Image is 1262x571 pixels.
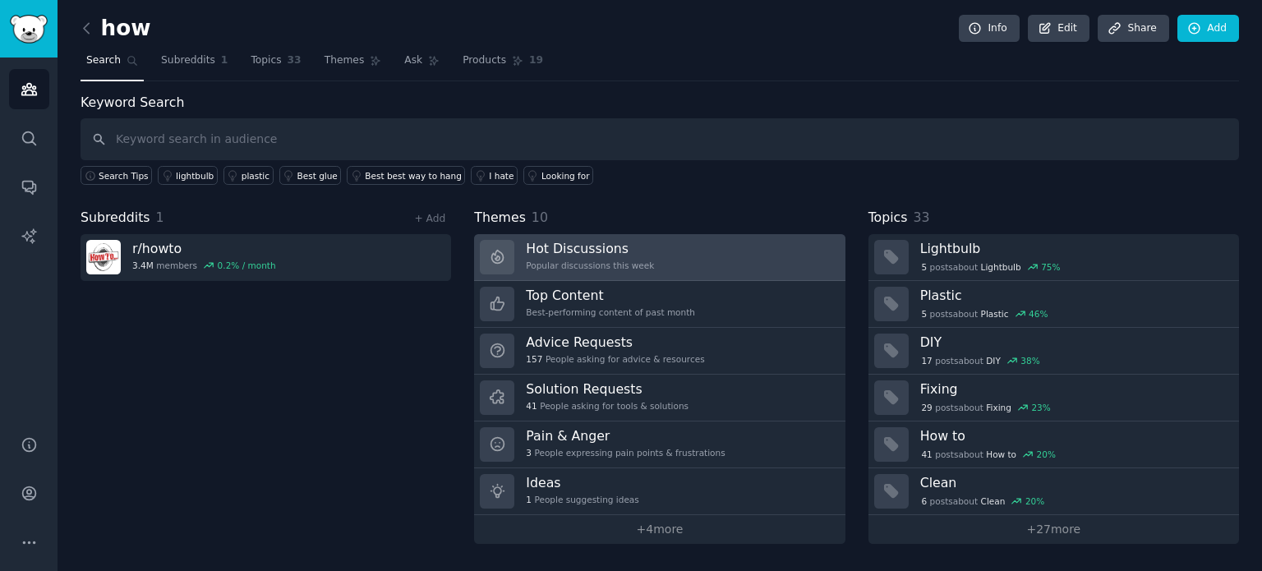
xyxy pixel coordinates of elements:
h3: Solution Requests [526,380,689,398]
h3: DIY [920,334,1227,351]
span: Clean [981,495,1006,507]
span: Products [463,53,506,68]
div: 75 % [1041,261,1060,273]
span: 41 [921,449,932,460]
div: Best glue [297,170,338,182]
a: Search [81,48,144,81]
div: post s about [920,353,1042,368]
span: Topics [868,208,908,228]
div: Popular discussions this week [526,260,654,271]
div: 20 % [1037,449,1056,460]
h3: How to [920,427,1227,444]
a: I hate [471,166,518,185]
span: 3.4M [132,260,154,271]
div: 0.2 % / month [218,260,276,271]
a: Plastic5postsaboutPlastic46% [868,281,1239,328]
span: 19 [529,53,543,68]
h3: Clean [920,474,1227,491]
span: 5 [921,261,927,273]
a: Best glue [279,166,342,185]
a: r/howto3.4Mmembers0.2% / month [81,234,451,281]
div: plastic [242,170,269,182]
a: DIY17postsaboutDIY38% [868,328,1239,375]
span: 17 [921,355,932,366]
div: Looking for [541,170,590,182]
h3: Lightbulb [920,240,1227,257]
div: post s about [920,447,1057,462]
div: People expressing pain points & frustrations [526,447,725,458]
a: Info [959,15,1020,43]
span: Fixing [986,402,1011,413]
a: Add [1177,15,1239,43]
h3: Ideas [526,474,638,491]
a: Topics33 [245,48,306,81]
span: DIY [986,355,1001,366]
a: Ask [398,48,445,81]
a: + Add [414,213,445,224]
div: lightbulb [176,170,214,182]
span: 33 [913,210,929,225]
span: 1 [221,53,228,68]
div: 46 % [1029,308,1048,320]
span: Ask [404,53,422,68]
span: Themes [325,53,365,68]
a: +4more [474,515,845,544]
input: Keyword search in audience [81,118,1239,160]
div: post s about [920,260,1062,274]
h3: Fixing [920,380,1227,398]
a: Top ContentBest-performing content of past month [474,281,845,328]
span: Themes [474,208,526,228]
h3: r/ howto [132,240,276,257]
img: GummySearch logo [10,15,48,44]
span: 10 [532,210,548,225]
div: post s about [920,306,1049,321]
a: lightbulb [158,166,218,185]
span: Topics [251,53,281,68]
span: How to [986,449,1016,460]
span: Lightbulb [981,261,1021,273]
span: Subreddits [161,53,215,68]
span: 157 [526,353,542,365]
div: People suggesting ideas [526,494,638,505]
span: Subreddits [81,208,150,228]
span: Plastic [981,308,1009,320]
h3: Pain & Anger [526,427,725,444]
div: I hate [489,170,514,182]
div: 38 % [1020,355,1039,366]
a: Advice Requests157People asking for advice & resources [474,328,845,375]
div: post s about [920,400,1052,415]
span: 1 [156,210,164,225]
div: People asking for advice & resources [526,353,704,365]
div: People asking for tools & solutions [526,400,689,412]
img: howto [86,240,121,274]
label: Keyword Search [81,94,184,110]
span: 3 [526,447,532,458]
a: Best best way to hang [347,166,465,185]
h2: how [81,16,150,42]
h3: Plastic [920,287,1227,304]
a: Hot DiscussionsPopular discussions this week [474,234,845,281]
div: post s about [920,494,1046,509]
a: Fixing29postsaboutFixing23% [868,375,1239,421]
h3: Top Content [526,287,695,304]
span: 29 [921,402,932,413]
a: +27more [868,515,1239,544]
a: Clean6postsaboutClean20% [868,468,1239,515]
a: plastic [223,166,274,185]
a: Products19 [457,48,549,81]
a: Edit [1028,15,1089,43]
a: Ideas1People suggesting ideas [474,468,845,515]
span: 1 [526,494,532,505]
a: Subreddits1 [155,48,233,81]
div: 20 % [1025,495,1044,507]
div: members [132,260,276,271]
span: Search [86,53,121,68]
span: 6 [921,495,927,507]
a: Pain & Anger3People expressing pain points & frustrations [474,421,845,468]
a: Solution Requests41People asking for tools & solutions [474,375,845,421]
span: 41 [526,400,537,412]
span: Search Tips [99,170,149,182]
span: 5 [921,308,927,320]
div: Best best way to hang [365,170,462,182]
div: Best-performing content of past month [526,306,695,318]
